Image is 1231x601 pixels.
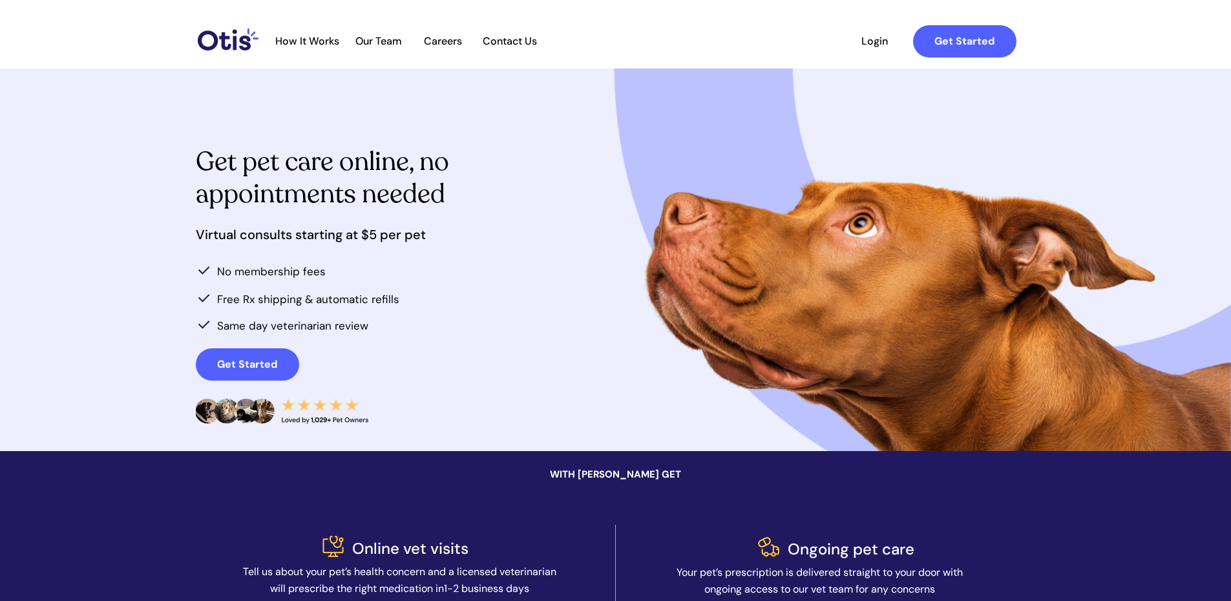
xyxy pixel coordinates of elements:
[217,319,368,333] span: Same day veterinarian review
[196,144,449,211] span: Get pet care online, no appointments needed
[788,539,914,559] span: Ongoing pet care
[845,25,905,58] a: Login
[347,35,410,48] a: Our Team
[352,538,468,558] span: Online vet visits
[217,264,326,279] span: No membership fees
[269,35,346,47] span: How It Works
[444,582,529,595] span: 1-2 business days
[550,468,681,481] span: WITH [PERSON_NAME] GET
[412,35,475,48] a: Careers
[677,565,963,596] span: Your pet’s prescription is delivered straight to your door with ongoing access to our vet team fo...
[412,35,475,47] span: Careers
[217,292,399,306] span: Free Rx shipping & automatic refills
[243,565,556,595] span: Tell us about your pet’s health concern and a licensed veterinarian will prescribe the right medi...
[269,35,346,48] a: How It Works
[845,35,905,47] span: Login
[476,35,544,47] span: Contact Us
[217,357,277,371] strong: Get Started
[196,226,426,243] span: Virtual consults starting at $5 per pet
[347,35,410,47] span: Our Team
[934,34,994,48] strong: Get Started
[913,25,1016,58] a: Get Started
[196,348,299,381] a: Get Started
[476,35,544,48] a: Contact Us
